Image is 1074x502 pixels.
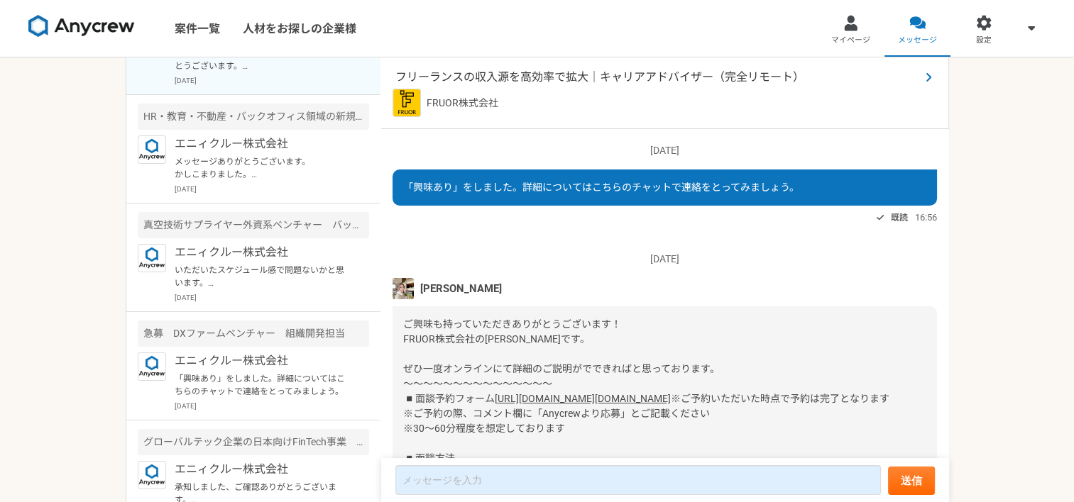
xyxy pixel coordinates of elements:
span: フリーランスの収入源を高効率で拡大｜キャリアアドバイザー（完全リモート） [395,69,920,86]
p: エニィクルー株式会社 [175,461,350,478]
span: ご興味も持っていただきありがとうございます！ FRUOR株式会社の[PERSON_NAME]です。 ぜひ一度オンラインにて詳細のご説明がでできればと思っております。 〜〜〜〜〜〜〜〜〜〜〜〜〜〜... [403,318,720,404]
p: メッセージありがとうございます。 かしこまりました。 こちらこそ、引き続きよろしくお願い致します。 [175,155,350,181]
img: logo_text_blue_01.png [138,244,166,272]
div: グローバルテック企業の日本向けFinTech事業 ITサポート業務（社内） [138,429,369,455]
p: [DATE] [393,252,937,267]
p: エニィクルー株式会社 [175,244,350,261]
span: メッセージ [898,35,937,46]
p: FRUOR株式会社 [427,96,498,111]
p: エニィクルー株式会社 [175,352,350,369]
div: 急募 DXファームベンチャー 組織開発担当 [138,320,369,347]
p: [DATE] [175,292,369,303]
a: [URL][DOMAIN_NAME][DOMAIN_NAME] [495,393,671,404]
p: 「興味あり」をしました。詳細についてはこちらのチャットで連絡をとってみましょう。 [175,372,350,398]
img: FRUOR%E3%83%AD%E3%82%B3%E3%82%99.png [393,89,421,117]
span: [PERSON_NAME] [420,281,502,296]
img: unnamed.jpg [393,278,414,299]
span: 「興味あり」をしました。詳細についてはこちらのチャットで連絡をとってみましょう。 [403,182,799,193]
div: 真空技術サプライヤー外資系ベンチャー バックオフィス業務 [138,212,369,238]
p: [DATE] [393,143,937,158]
span: マイページ [831,35,870,46]
img: 8DqYSo04kwAAAAASUVORK5CYII= [28,15,135,38]
p: ご丁寧にメッセージ[PERSON_NAME]ありがとうございます。 面談の予約させていただきました。 どのようなものかもう一つ、まだ分からない所がありますので、それも含めてお話をお聞き出来ればと... [175,47,350,72]
img: logo_text_blue_01.png [138,461,166,489]
span: 16:56 [915,211,937,224]
p: [DATE] [175,75,369,86]
p: [DATE] [175,401,369,411]
span: 設定 [976,35,992,46]
p: [DATE] [175,184,369,194]
p: エニィクルー株式会社 [175,135,350,152]
p: いただいたスケジュール感で問題ないかと思います。 それでは一度オンラインにて、クライアント様の情報や、現在のご状況などヒアリングさせていただければと思いますので下記URLからご予約をお願いできま... [175,264,350,289]
button: 送信 [888,467,935,495]
div: HR・教育・不動産・バックオフィス領域の新規事業 0→1で事業を立ち上げたい方 [138,104,369,130]
img: logo_text_blue_01.png [138,135,166,164]
span: 既読 [891,209,908,226]
img: logo_text_blue_01.png [138,352,166,381]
